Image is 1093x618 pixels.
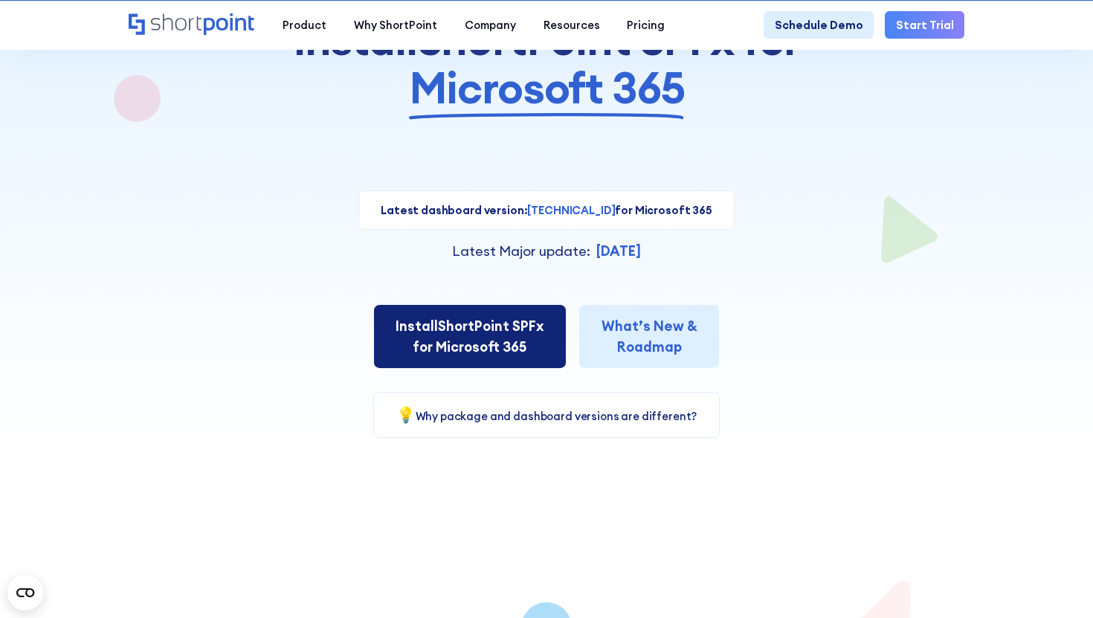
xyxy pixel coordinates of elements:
[396,405,416,425] span: 💡
[615,203,712,217] strong: for Microsoft 365
[764,11,874,39] a: Schedule Demo
[409,64,685,112] span: Microsoft 365
[579,305,719,368] a: What’s New &Roadmap
[273,16,819,112] h1: ShortPoint SPFx for
[7,575,43,611] button: Open CMP widget
[596,242,641,260] strong: [DATE]
[374,305,566,368] a: InstallShortPoint SPFxfor Microsoft 365
[613,11,679,39] a: Pricing
[451,11,529,39] a: Company
[354,17,437,33] div: Why ShortPoint
[1019,547,1093,618] iframe: Chat Widget
[396,318,438,335] span: Install
[293,16,417,64] span: Install
[885,11,964,39] a: Start Trial
[129,13,256,37] a: Home
[452,241,590,262] p: Latest Major update:
[381,203,527,217] strong: Latest dashboard version:
[465,17,516,33] div: Company
[283,17,326,33] div: Product
[627,17,665,33] div: Pricing
[527,203,615,217] strong: [TECHNICAL_ID]
[544,17,600,33] div: Resources
[529,11,613,39] a: Resources
[341,11,451,39] a: Why ShortPoint
[269,11,341,39] a: Product
[396,409,697,423] a: 💡Why package and dashboard versions are different?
